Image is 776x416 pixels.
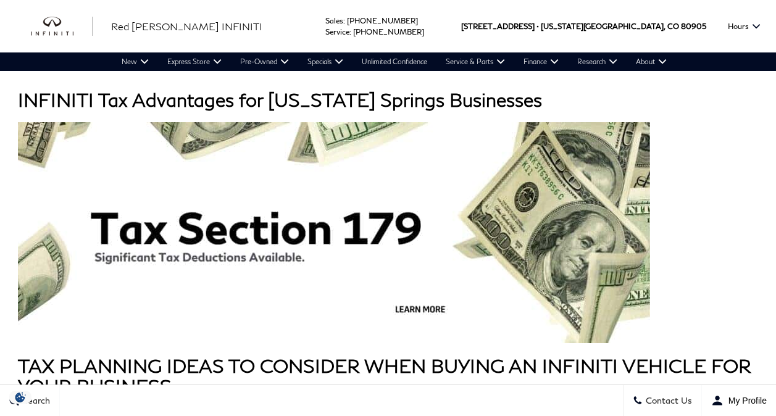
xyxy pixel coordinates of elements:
[19,396,50,406] span: Search
[6,391,35,404] img: Opt-Out Icon
[112,52,676,71] nav: Main Navigation
[349,27,351,36] span: :
[6,391,35,404] section: Click to Open Cookie Consent Modal
[18,122,650,343] img: Tax Savings on INFINITI SUVs
[343,16,345,25] span: :
[627,52,676,71] a: About
[643,396,692,406] span: Contact Us
[111,20,262,32] span: Red [PERSON_NAME] INFINITI
[298,52,353,71] a: Specials
[702,385,776,416] button: user-profile-menu
[461,22,706,31] a: [STREET_ADDRESS] • [US_STATE][GEOGRAPHIC_DATA], CO 80905
[325,16,343,25] span: Sales
[112,52,158,71] a: New
[158,52,231,71] a: Express Store
[18,354,751,397] strong: TAX PLANNING IDEAS TO CONSIDER WHEN BUYING AN INFINITI VEHICLE FOR YOUR BUSINESS
[353,52,436,71] a: Unlimited Confidence
[31,17,93,36] a: infiniti
[436,52,514,71] a: Service & Parts
[325,27,349,36] span: Service
[231,52,298,71] a: Pre-Owned
[353,27,424,36] a: [PHONE_NUMBER]
[31,17,93,36] img: INFINITI
[18,89,759,110] h1: INFINITI Tax Advantages for [US_STATE] Springs Businesses
[111,19,262,34] a: Red [PERSON_NAME] INFINITI
[514,52,568,71] a: Finance
[568,52,627,71] a: Research
[724,396,767,406] span: My Profile
[347,16,418,25] a: [PHONE_NUMBER]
